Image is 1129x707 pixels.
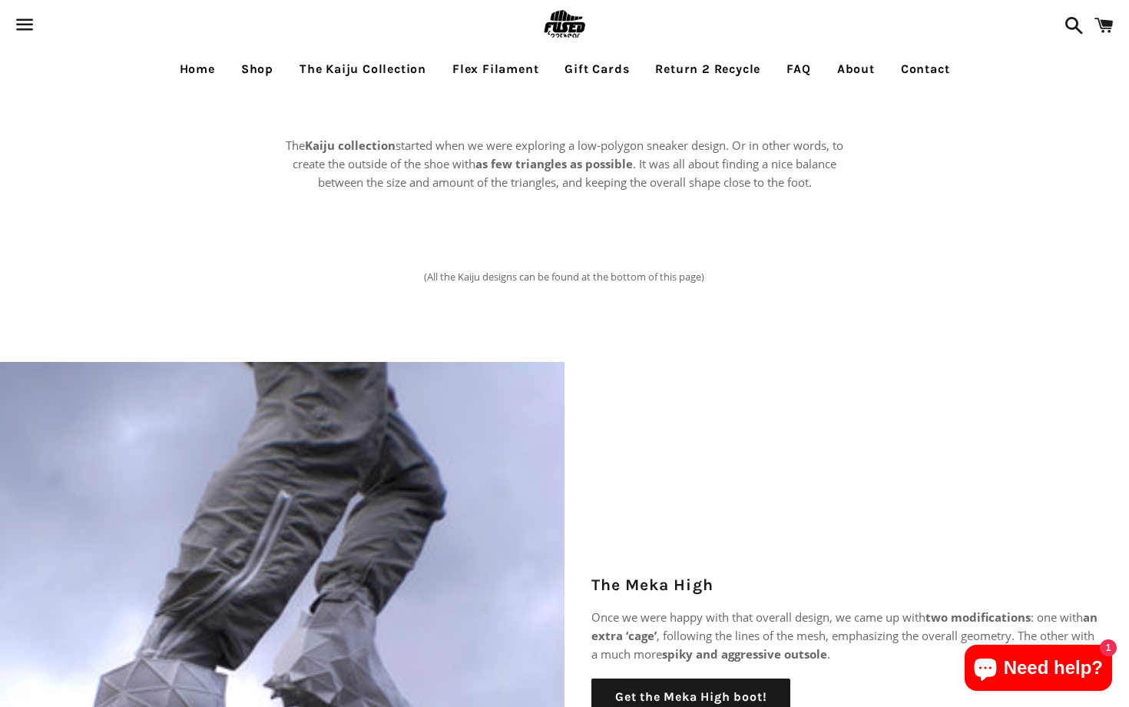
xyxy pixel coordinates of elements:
[662,646,827,662] strong: spiky and aggressive outsole
[475,156,633,171] strong: as few triangles as possible
[591,574,1102,596] h2: The Meka High
[775,50,822,88] a: FAQ
[644,50,772,88] a: Return 2 Recycle
[591,609,1098,643] strong: an extra ‘cage’
[553,50,641,88] a: Gift Cards
[280,136,849,191] p: The started when we were exploring a low-polygon sneaker design. Or in other words, to create the...
[925,609,1031,625] strong: two modifications
[230,50,285,88] a: Shop
[288,50,438,88] a: The Kaiju Collection
[441,50,550,88] a: Flex Filament
[168,50,227,88] a: Home
[889,50,962,88] a: Contact
[379,253,750,300] p: (All the Kaiju designs can be found at the bottom of this page)
[591,608,1102,663] p: Once we were happy with that overall design, we came up with : one with , following the lines of ...
[305,138,396,153] strong: Kaiju collection
[960,645,1117,695] inbox-online-store-chat: Shopify online store chat
[826,50,886,88] a: About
